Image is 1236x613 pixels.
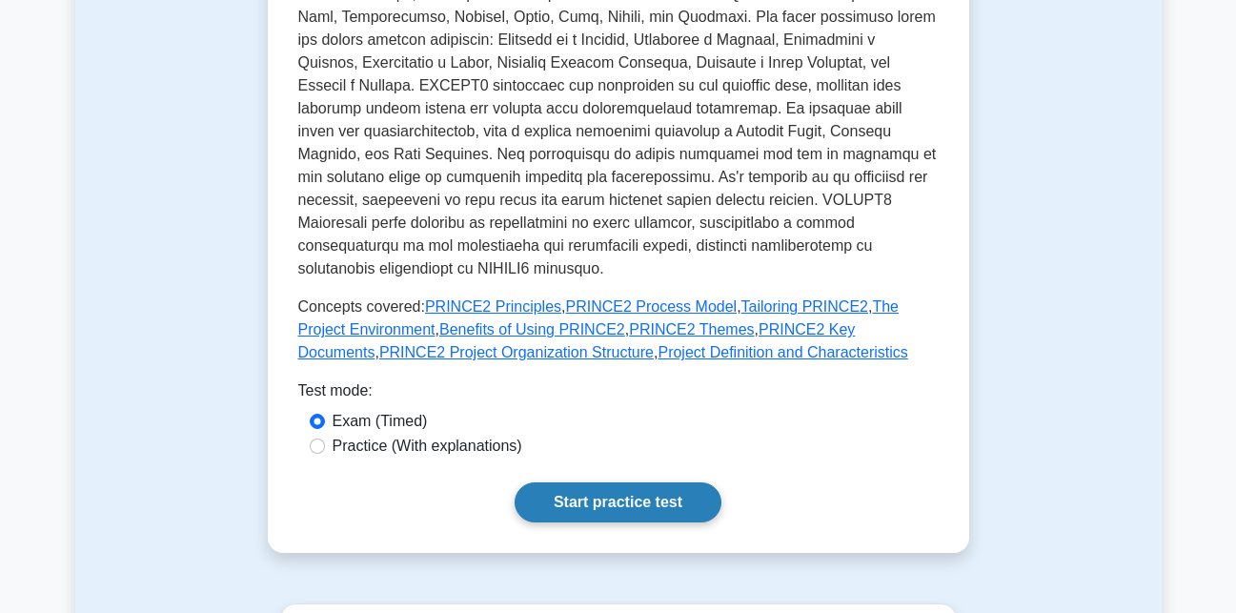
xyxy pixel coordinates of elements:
a: PRINCE2 Principles [425,298,561,315]
a: Project Definition and Characteristics [658,344,907,360]
a: Start practice test [515,482,721,522]
div: Test mode: [298,379,939,410]
a: PRINCE2 Project Organization Structure [379,344,654,360]
label: Exam (Timed) [333,410,428,433]
a: Tailoring PRINCE2 [741,298,868,315]
label: Practice (With explanations) [333,435,522,458]
a: Benefits of Using PRINCE2 [439,321,625,337]
a: The Project Environment [298,298,900,337]
p: Concepts covered: , , , , , , , , [298,296,939,364]
a: PRINCE2 Process Model [566,298,738,315]
a: PRINCE2 Themes [629,321,754,337]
